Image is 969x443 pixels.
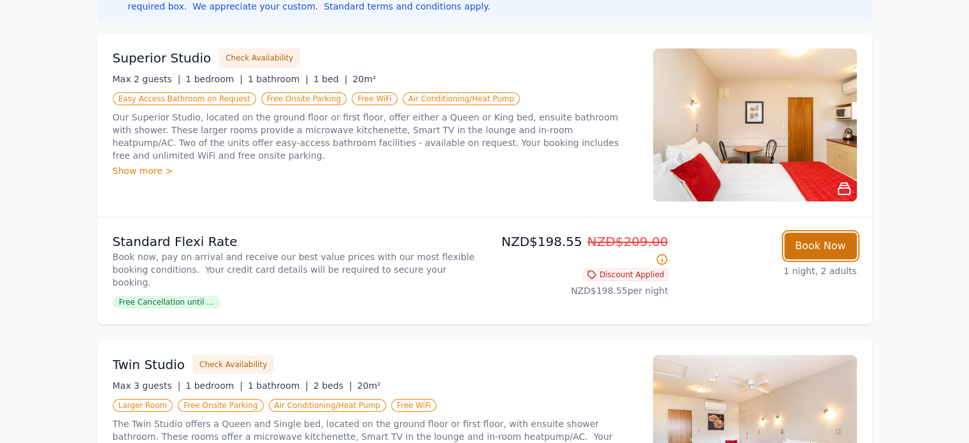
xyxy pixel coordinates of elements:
p: Standard Flexi Rate [113,233,480,251]
h3: Superior Studio [113,49,212,67]
span: Free WiFi [352,92,398,105]
span: 1 bed | [313,74,347,84]
span: Air Conditioning/Heat Pump [403,92,520,105]
p: Book now, pay on arrival and receive our best value prices with our most flexible booking conditi... [113,251,480,289]
span: Air Conditioning/Heat Pump [269,399,386,412]
span: Larger Room [113,399,173,412]
button: Check Availability [192,355,274,374]
span: Discount Applied [583,268,668,281]
span: Free Onsite Parking [261,92,347,105]
button: Check Availability [219,48,300,68]
p: Our Superior Studio, located on the ground floor or first floor, offer either a Queen or King bed... [113,111,638,162]
span: Free Cancellation until ... [113,296,220,309]
span: Free Onsite Parking [178,399,263,412]
p: NZD$198.55 [490,233,668,268]
span: 1 bedroom | [185,74,243,84]
span: 1 bedroom | [185,381,243,391]
span: 1 bathroom | [248,74,308,84]
span: 1 bathroom | [248,381,308,391]
p: 1 night, 2 adults [678,265,857,277]
h3: Twin Studio [113,356,185,374]
span: 2 beds | [313,381,352,391]
span: Max 3 guests | [113,381,181,391]
span: NZD$209.00 [587,234,668,249]
button: Book Now [784,233,857,259]
p: NZD$198.55 per night [490,284,668,297]
span: Free WiFi [391,399,437,412]
span: 20m² [357,381,381,391]
span: 20m² [352,74,376,84]
div: Show more > [113,164,638,177]
span: Max 2 guests | [113,74,181,84]
span: Easy Access Bathroom on Request [113,92,256,105]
